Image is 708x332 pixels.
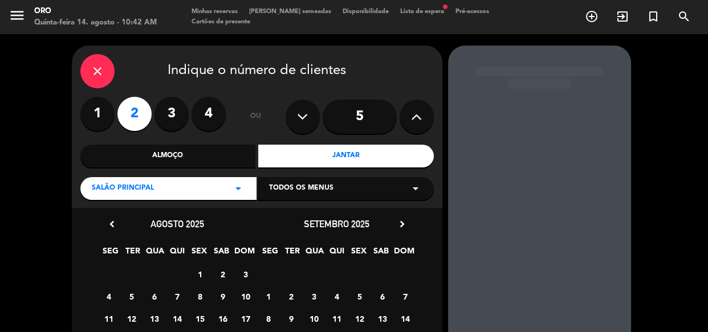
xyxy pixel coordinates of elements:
[213,265,232,284] span: 2
[91,64,104,78] i: close
[372,244,390,263] span: SAB
[394,9,450,15] span: Lista de espera
[186,19,256,25] span: Cartões de presente
[101,244,120,263] span: SEG
[236,287,255,306] span: 10
[350,287,369,306] span: 5
[190,309,209,328] span: 15
[190,244,209,263] span: SEX
[92,183,154,194] span: Salão Principal
[212,244,231,263] span: SAB
[122,309,141,328] span: 12
[234,244,253,263] span: DOM
[34,17,157,28] div: Quinta-feira 14. agosto - 10:42 AM
[327,309,346,328] span: 11
[450,9,495,15] span: Pré-acessos
[236,265,255,284] span: 3
[34,6,157,17] div: Oro
[192,97,226,131] label: 4
[327,287,346,306] span: 4
[145,244,164,263] span: QUA
[258,145,434,167] div: Jantar
[117,97,152,131] label: 2
[9,7,26,28] button: menu
[168,309,186,328] span: 14
[123,244,142,263] span: TER
[99,309,118,328] span: 11
[80,145,256,167] div: Almoço
[677,10,691,23] i: search
[259,309,278,328] span: 8
[396,287,414,306] span: 7
[396,218,408,230] i: chevron_right
[350,309,369,328] span: 12
[304,287,323,306] span: 3
[646,10,660,23] i: turned_in_not
[283,244,302,263] span: TER
[305,244,324,263] span: QUA
[80,54,434,88] div: Indique o número de clientes
[373,287,392,306] span: 6
[150,218,204,229] span: agosto 2025
[106,218,118,230] i: chevron_left
[282,287,300,306] span: 2
[213,287,232,306] span: 9
[616,10,629,23] i: exit_to_app
[122,287,141,306] span: 5
[236,309,255,328] span: 17
[190,287,209,306] span: 8
[304,309,323,328] span: 10
[373,309,392,328] span: 13
[9,7,26,24] i: menu
[237,97,274,137] div: ou
[337,9,394,15] span: Disponibilidade
[168,244,186,263] span: QUI
[213,309,232,328] span: 16
[243,9,337,15] span: [PERSON_NAME] semeadas
[231,182,245,195] i: arrow_drop_down
[261,244,279,263] span: SEG
[409,182,422,195] i: arrow_drop_down
[442,3,449,10] span: fiber_manual_record
[186,9,243,15] span: Minhas reservas
[349,244,368,263] span: SEX
[394,244,413,263] span: DOM
[80,97,115,131] label: 1
[99,287,118,306] span: 4
[190,265,209,284] span: 1
[168,287,186,306] span: 7
[145,287,164,306] span: 6
[327,244,346,263] span: QUI
[585,10,599,23] i: add_circle_outline
[396,309,414,328] span: 14
[154,97,189,131] label: 3
[259,287,278,306] span: 1
[269,183,333,194] span: Todos os menus
[282,309,300,328] span: 9
[145,309,164,328] span: 13
[304,218,369,229] span: setembro 2025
